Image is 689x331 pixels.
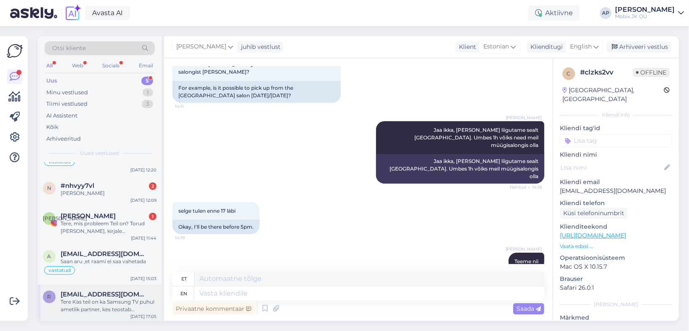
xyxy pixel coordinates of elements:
[80,149,119,157] span: Uued vestlused
[137,60,155,71] div: Email
[130,197,156,203] div: [DATE] 12:09
[560,199,672,208] p: Kliendi telefon
[560,301,672,308] div: [PERSON_NAME]
[560,208,628,219] div: Küsi telefoninumbrit
[46,112,77,120] div: AI Assistent
[143,88,153,97] div: 1
[142,100,153,108] div: 3
[85,6,130,20] a: Avasta AI
[607,41,671,53] div: Arhiveeri vestlus
[130,313,156,320] div: [DATE] 17:05
[615,13,675,20] div: Mobix JK OÜ
[181,272,187,286] div: et
[560,163,662,172] input: Lisa nimi
[567,70,571,77] span: c
[130,167,156,173] div: [DATE] 12:20
[506,115,542,121] span: [PERSON_NAME]
[61,298,156,313] div: Tere Kas teil on ka Samsung TV puhul ametlik partner, kes teostab garantiitöid?
[61,182,94,190] span: #nhvyy7vl
[101,60,121,71] div: Socials
[46,135,81,143] div: Arhiveeritud
[560,313,672,322] p: Märkmed
[560,243,672,250] p: Vaata edasi ...
[130,275,156,282] div: [DATE] 15:03
[560,262,672,271] p: Mac OS X 10.15.7
[175,103,207,109] span: 14:11
[52,44,86,53] span: Otsi kliente
[238,43,281,51] div: juhib vestlust
[46,123,58,131] div: Kõik
[615,6,675,13] div: [PERSON_NAME]
[172,220,260,234] div: Okay, I'll be there before 5pm.
[570,42,592,51] span: English
[510,184,542,190] span: Nähtud ✓ 14:18
[172,303,254,315] div: Privaatne kommentaar
[46,77,57,85] div: Uus
[48,253,51,259] span: a
[483,42,509,51] span: Estonian
[70,60,85,71] div: Web
[527,43,563,51] div: Klienditugi
[48,268,71,273] span: vastatud
[560,124,672,133] p: Kliendi tag'id
[560,222,672,231] p: Klienditeekond
[600,7,612,19] div: AP
[7,43,23,59] img: Askly Logo
[181,286,188,301] div: en
[376,154,544,184] div: Jaa ikka, [PERSON_NAME] liigutame sealt [GEOGRAPHIC_DATA]. Umbes 1h võiks meil müügisalongis olla
[48,294,51,300] span: r
[61,258,156,265] div: Saan aru ,et raami ei saa vahetada
[131,235,156,241] div: [DATE] 11:44
[514,258,538,264] span: Teeme nii
[560,111,672,119] div: Kliendi info
[560,232,626,239] a: [URL][DOMAIN_NAME]
[61,220,156,235] div: Tere, mis probleem Teil on? Torud [PERSON_NAME], kirjale [PERSON_NAME], raha ei tagasta?
[176,42,226,51] span: [PERSON_NAME]
[149,182,156,190] div: 2
[506,246,542,252] span: [PERSON_NAME]
[61,291,148,298] span: raido.pajusi@gmail.com
[560,275,672,283] p: Brauser
[46,88,88,97] div: Minu vestlused
[633,68,670,77] span: Offline
[615,6,684,20] a: [PERSON_NAME]Mobix JK OÜ
[61,212,116,220] span: Алеся Мурашова
[149,213,156,220] div: 1
[517,305,541,312] span: Saada
[45,60,54,71] div: All
[560,254,672,262] p: Operatsioonisüsteem
[64,4,82,22] img: explore-ai
[560,178,672,187] p: Kliendi email
[414,127,540,148] span: Jaa ikka, [PERSON_NAME] liigutame sealt [GEOGRAPHIC_DATA]. Umbes 1h võiks need meil müügisalongis...
[61,250,148,258] span: ats.teppan@gmail.com
[580,67,633,77] div: # clzks2vv
[560,150,672,159] p: Kliendi nimi
[46,100,87,108] div: Tiimi vestlused
[172,81,341,103] div: For example, is it possible to pick up from the [GEOGRAPHIC_DATA] salon [DATE]/[DATE]?
[560,187,672,195] p: [EMAIL_ADDRESS][DOMAIN_NAME]
[43,215,87,222] span: [PERSON_NAME]
[456,43,476,51] div: Klient
[61,190,156,197] div: [PERSON_NAME]
[47,185,51,191] span: n
[175,235,207,241] span: 14:19
[141,77,153,85] div: 5
[528,5,580,21] div: Aktiivne
[560,134,672,147] input: Lisa tag
[560,283,672,292] p: Safari 26.0.1
[178,208,236,214] span: selge tulen enne 17 läbi
[562,86,664,104] div: [GEOGRAPHIC_DATA], [GEOGRAPHIC_DATA]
